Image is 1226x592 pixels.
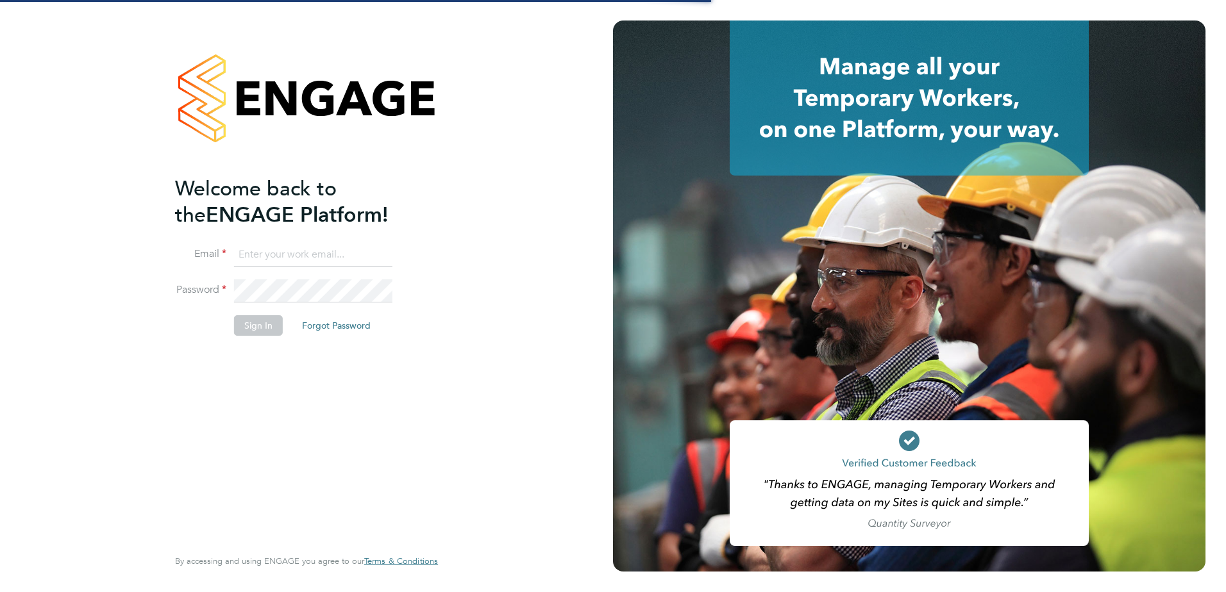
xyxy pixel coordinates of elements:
[234,243,392,267] input: Enter your work email...
[364,556,438,566] a: Terms & Conditions
[175,247,226,261] label: Email
[292,315,381,336] button: Forgot Password
[175,176,337,227] span: Welcome back to the
[175,176,425,228] h2: ENGAGE Platform!
[234,315,283,336] button: Sign In
[175,555,438,566] span: By accessing and using ENGAGE you agree to our
[364,555,438,566] span: Terms & Conditions
[175,283,226,297] label: Password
